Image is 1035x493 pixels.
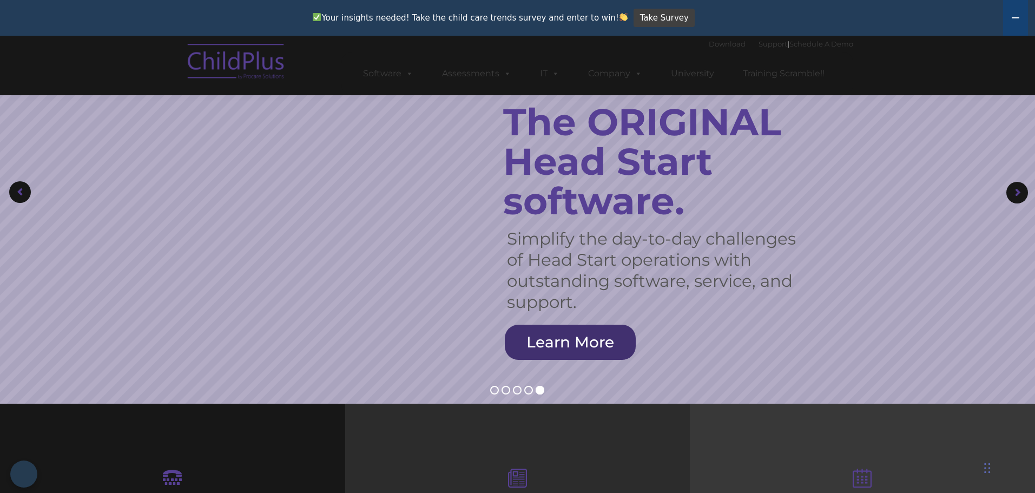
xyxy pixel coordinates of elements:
img: ✅ [313,13,321,21]
div: Drag [984,452,991,484]
rs-layer: Simplify the day-to-day challenges of Head Start operations with outstanding software, service, a... [507,228,810,313]
a: Schedule A Demo [789,40,853,48]
img: 👏 [619,13,628,21]
a: University [660,63,725,84]
a: IT [529,63,570,84]
a: Learn More [505,325,636,360]
img: ChildPlus by Procare Solutions [182,36,291,90]
span: Your insights needed! Take the child care trends survey and enter to win! [308,7,632,28]
span: Take Survey [640,9,689,28]
font: | [709,40,853,48]
a: Assessments [431,63,522,84]
a: Company [577,63,653,84]
a: Training Scramble!! [732,63,835,84]
span: Phone number [150,116,196,124]
iframe: Chat Widget [793,58,1035,493]
button: Cookies Settings [10,461,37,488]
a: Software [352,63,424,84]
a: Support [759,40,787,48]
a: Take Survey [634,9,695,28]
rs-layer: The ORIGINAL Head Start software. [503,102,826,221]
span: Last name [150,71,183,80]
a: Download [709,40,746,48]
